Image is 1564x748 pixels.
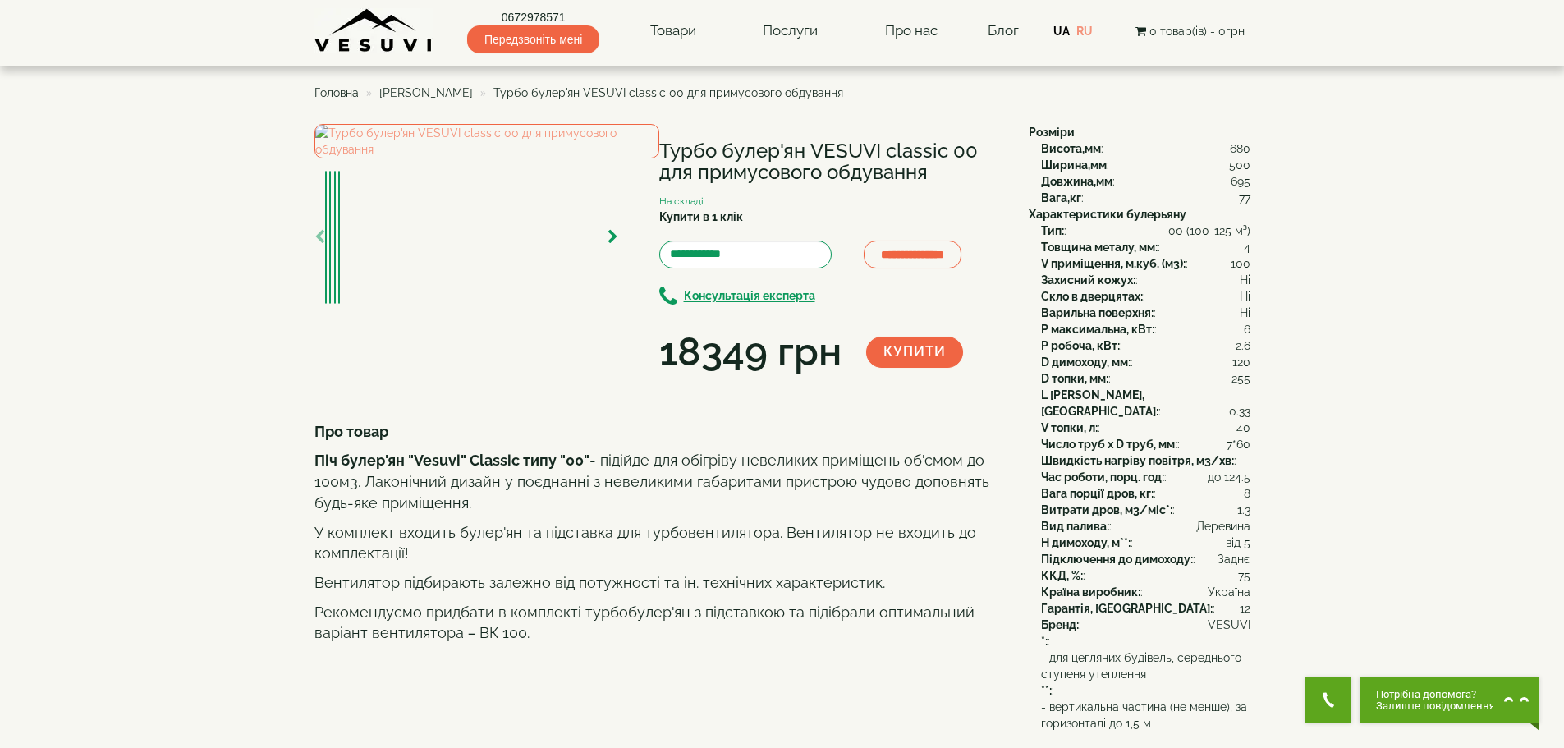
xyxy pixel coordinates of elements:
[988,22,1019,39] a: Блог
[1376,700,1495,712] span: Залиште повідомлення
[1041,239,1250,255] div: :
[1041,140,1250,157] div: :
[1239,190,1250,206] span: 77
[1041,339,1120,352] b: P робоча, кВт:
[659,209,743,225] label: Купити в 1 клік
[334,171,336,304] img: Турбо булер'ян VESUVI classic 00 для примусового обдування
[1041,190,1250,206] div: :
[1041,223,1250,239] div: :
[1196,518,1250,535] span: Деревина
[314,8,433,53] img: content
[1244,485,1250,502] span: 8
[314,450,1004,513] p: - підійде для обігріву невеликих приміщень об'ємом до 100м3. Лаконічний дизайн у поєднанні з неве...
[1244,321,1250,337] span: 6
[1041,157,1250,173] div: :
[1041,649,1250,682] span: - для цегляних будівель, середнього ступеня утеплення
[1029,126,1075,139] b: Розміри
[1041,520,1109,533] b: Вид палива:
[1041,354,1250,370] div: :
[869,12,954,50] a: Про нас
[314,124,659,158] img: Турбо булер'ян VESUVI classic 00 для примусового обдування
[1131,22,1250,40] button: 0 товар(ів) - 0грн
[1041,585,1140,599] b: Країна виробник:
[1041,485,1250,502] div: :
[1041,387,1250,420] div: :
[1041,602,1213,615] b: Гарантія, [GEOGRAPHIC_DATA]:
[1041,290,1143,303] b: Скло в дверцятах:
[1041,618,1079,631] b: Бренд:
[1041,569,1083,582] b: ККД, %:
[1041,600,1250,617] div: :
[1229,403,1250,420] span: 0.33
[746,12,834,50] a: Послуги
[659,324,842,380] div: 18349 грн
[379,86,473,99] a: [PERSON_NAME]
[1041,175,1112,188] b: Довжина,мм
[1041,584,1250,600] div: :
[314,423,388,440] b: Про товар
[493,86,843,99] span: Турбо булер'ян VESUVI classic 00 для примусового обдування
[1240,272,1250,288] span: Ні
[1041,469,1250,485] div: :
[1041,436,1250,452] div: :
[1041,518,1250,535] div: :
[1231,173,1250,190] span: 695
[1226,535,1250,551] span: від 5
[467,9,599,25] a: 0672978571
[659,140,1004,184] h1: Турбо булер'ян VESUVI classic 00 для примусового обдування
[1041,452,1250,469] div: :
[329,171,331,304] img: Турбо булер'ян VESUVI classic 00 для примусового обдування
[1041,257,1186,270] b: V приміщення, м.куб. (м3):
[1149,25,1245,38] span: 0 товар(ів) - 0грн
[1041,224,1064,237] b: Тип:
[1041,288,1250,305] div: :
[1041,503,1172,516] b: Витрати дров, м3/міс*:
[1041,158,1107,172] b: Ширина,мм
[1041,321,1250,337] div: :
[314,602,1004,644] p: Рекомендуємо придбати в комплекті турбобулер'ян з підставкою та підібрали оптимальний варіант вен...
[467,25,599,53] span: Передзвоніть мені
[1041,272,1250,288] div: :
[1041,372,1108,385] b: D топки, мм:
[314,452,589,469] b: Піч булер'ян "Vesuvi" Classic типу "00"
[1235,469,1250,485] span: 4.5
[1041,420,1250,436] div: :
[1240,600,1250,617] span: 12
[1041,388,1158,418] b: L [PERSON_NAME], [GEOGRAPHIC_DATA]:
[314,86,359,99] span: Головна
[659,195,704,207] small: На складі
[314,572,1004,594] p: Вентилятор підбирають залежно від потужності та ін. технічних характеристик.
[1041,535,1250,551] div: :
[1041,553,1193,566] b: Підключення до димоходу:
[1041,536,1131,549] b: H димоходу, м**:
[1041,699,1250,732] span: - вертикальна частина (не менше), за горизонталі до 1,5 м
[1041,142,1101,155] b: Висота,мм
[1041,454,1234,467] b: Швидкість нагріву повітря, м3/хв:
[1208,617,1250,633] span: VESUVI
[1305,677,1351,723] button: Get Call button
[634,12,713,50] a: Товари
[1041,241,1158,254] b: Товщина металу, мм:
[1240,288,1250,305] span: Ні
[1041,337,1250,354] div: :
[1041,370,1250,387] div: :
[1041,273,1135,287] b: Захисний кожух:
[1041,502,1250,518] div: :
[1229,157,1250,173] span: 500
[325,171,327,304] img: Турбо булер'ян VESUVI classic 00 для примусового обдування
[1029,208,1186,221] b: Характеристики булерьяну
[1041,617,1250,633] div: :
[1041,487,1154,500] b: Вага порції дров, кг:
[1041,551,1250,567] div: :
[314,522,1004,564] p: У комплект входить булер'ян та підставка для турбовентилятора. Вентилятор не входить до комплекта...
[1376,689,1495,700] span: Потрібна допомога?
[1041,306,1154,319] b: Варильна поверхня:
[1041,567,1250,584] div: :
[866,337,963,368] button: Купити
[1041,649,1250,699] div: :
[1053,25,1070,38] a: UA
[1231,255,1250,272] span: 100
[1218,551,1250,567] span: Заднє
